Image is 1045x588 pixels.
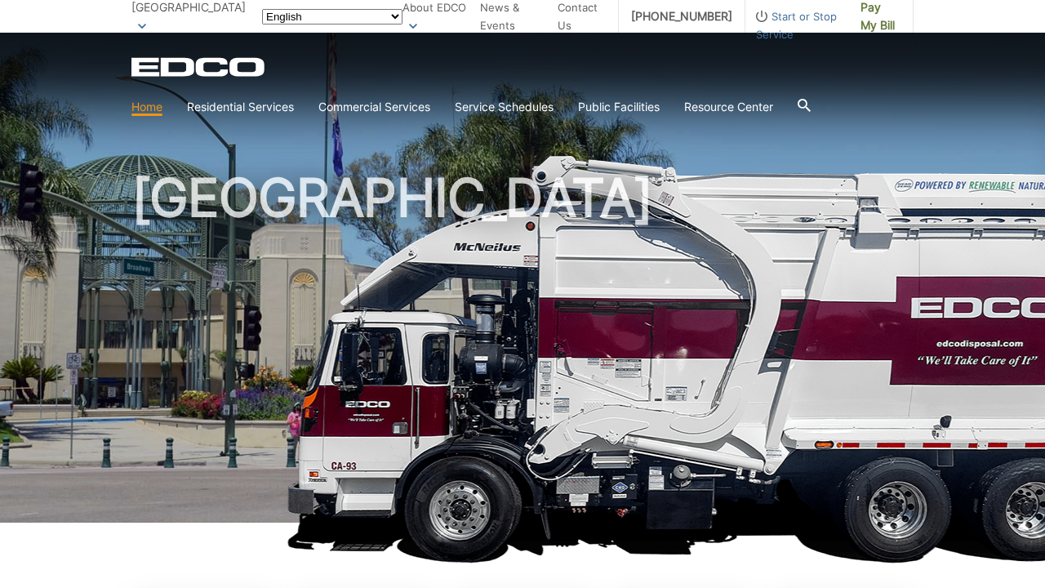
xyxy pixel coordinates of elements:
[131,57,267,77] a: EDCD logo. Return to the homepage.
[684,98,773,116] a: Resource Center
[187,98,294,116] a: Residential Services
[131,98,162,116] a: Home
[318,98,430,116] a: Commercial Services
[455,98,554,116] a: Service Schedules
[131,171,914,530] h1: [GEOGRAPHIC_DATA]
[578,98,660,116] a: Public Facilities
[262,9,402,24] select: Select a language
